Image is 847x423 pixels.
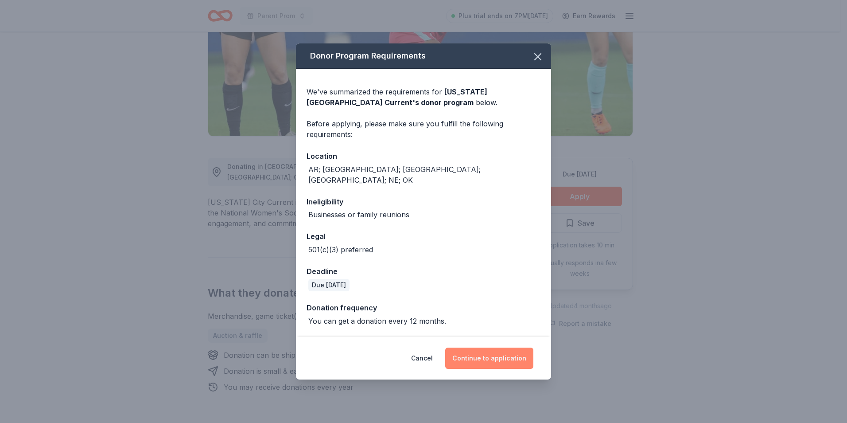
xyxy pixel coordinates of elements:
div: Deadline [307,266,540,277]
div: You can get a donation every 12 months. [308,316,446,326]
div: Ineligibility [307,196,540,208]
button: Cancel [411,348,433,369]
div: Due [DATE] [308,279,350,291]
div: Location [307,150,540,162]
div: Legal [307,231,540,242]
div: AR; [GEOGRAPHIC_DATA]; [GEOGRAPHIC_DATA]; [GEOGRAPHIC_DATA]; NE; OK [308,164,540,185]
div: Donation frequency [307,302,540,313]
div: We've summarized the requirements for below. [307,86,540,108]
div: Before applying, please make sure you fulfill the following requirements: [307,118,540,140]
div: Donor Program Requirements [296,43,551,69]
div: 501(c)(3) preferred [308,244,373,255]
div: Businesses or family reunions [308,209,409,220]
button: Continue to application [445,348,533,369]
